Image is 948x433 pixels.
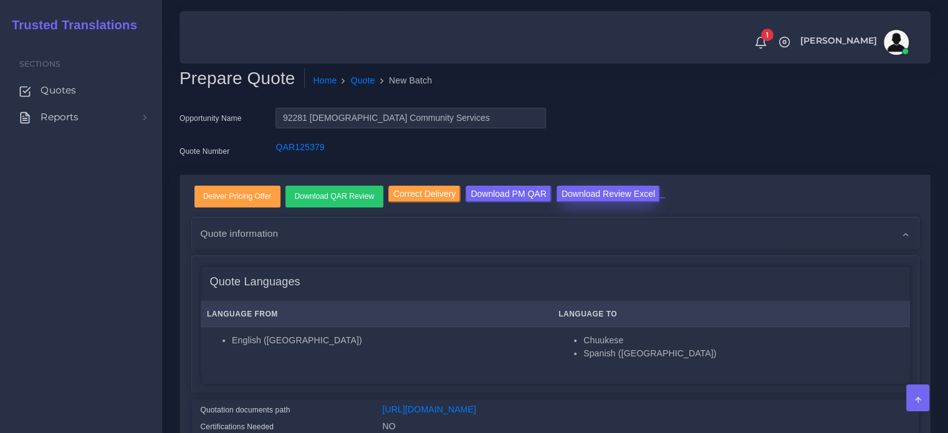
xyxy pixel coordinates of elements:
img: avatar [884,30,909,55]
span: Sections [19,59,60,69]
a: Trusted Translations [3,15,137,36]
input: Deliver Pricing Offer [195,186,280,207]
h4: Quote Languages [210,275,300,289]
h2: Prepare Quote [180,68,305,89]
div: Quote information [192,217,919,249]
span: Reports [41,110,79,124]
input: Download PM QAR [466,186,551,202]
label: Certifications Needed [201,421,274,432]
a: Home [314,74,337,87]
a: [PERSON_NAME]avatar [794,30,913,55]
a: Quotes [9,77,153,103]
label: Quote Number [180,146,229,157]
input: Download Review Excel [557,186,660,202]
span: 1 [761,29,773,41]
span: Quotes [41,83,76,97]
a: [URL][DOMAIN_NAME] [383,404,476,414]
th: Language From [201,302,552,327]
a: QAR125379 [275,142,324,152]
span: [PERSON_NAME] [800,36,877,45]
th: Language To [552,302,910,327]
a: 1 [750,36,772,49]
span: Quote information [201,226,279,240]
a: Reports [9,104,153,130]
li: English ([GEOGRAPHIC_DATA]) [232,334,545,347]
li: Chuukese [583,334,903,347]
input: Correct Delivery [388,186,461,202]
a: Quote [351,74,375,87]
label: Quotation documents path [201,404,290,416]
input: Download QAR Review [286,186,383,207]
li: New Batch [375,74,432,87]
h2: Trusted Translations [3,17,137,32]
label: Opportunity Name [180,113,242,124]
li: Spanish ([GEOGRAPHIC_DATA]) [583,347,903,360]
